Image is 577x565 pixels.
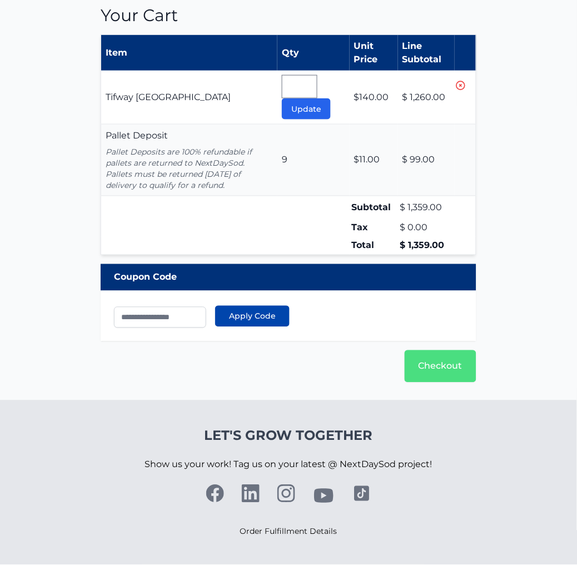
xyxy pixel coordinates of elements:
td: $11.00 [350,125,398,196]
span: Apply Code [229,311,276,322]
td: Subtotal [350,196,398,220]
h4: Let's Grow Together [145,427,432,445]
a: Order Fulfillment Details [240,527,337,537]
td: $ 0.00 [398,219,455,237]
button: Apply Code [215,306,290,327]
p: Pallet Deposits are 100% refundable if pallets are returned to NextDaySod. Pallets must be return... [106,147,273,191]
th: Line Subtotal [398,35,455,71]
th: Qty [277,35,350,71]
td: $ 1,260.00 [398,71,455,125]
p: Show us your work! Tag us on your latest @ NextDaySod project! [145,445,432,485]
button: Update [282,98,331,120]
td: $ 99.00 [398,125,455,196]
div: Coupon Code [101,264,476,291]
td: 9 [277,125,350,196]
th: Unit Price [350,35,398,71]
td: $140.00 [350,71,398,125]
td: Tifway [GEOGRAPHIC_DATA] [101,71,278,125]
td: Tax [350,219,398,237]
td: $ 1,359.00 [398,237,455,255]
th: Item [101,35,278,71]
td: Total [350,237,398,255]
a: Checkout [405,350,476,383]
h1: Your Cart [101,6,476,26]
td: Pallet Deposit [101,125,278,196]
td: $ 1,359.00 [398,196,455,220]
